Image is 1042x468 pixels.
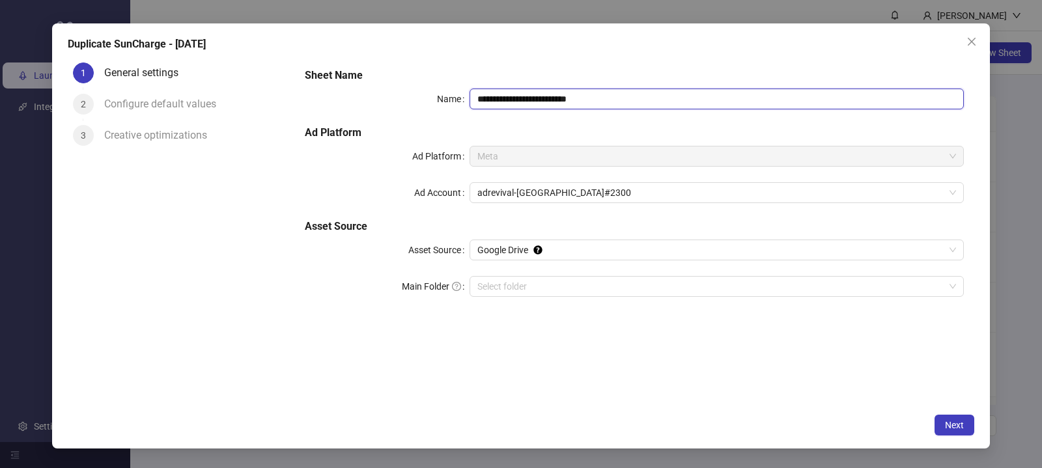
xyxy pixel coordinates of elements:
[104,94,227,115] div: Configure default values
[305,68,964,83] h5: Sheet Name
[81,68,86,78] span: 1
[104,125,218,146] div: Creative optimizations
[935,415,974,435] button: Next
[305,219,964,234] h5: Asset Source
[532,244,544,256] div: Tooltip anchor
[437,89,470,109] label: Name
[961,31,982,52] button: Close
[68,36,974,52] div: Duplicate SunCharge - [DATE]
[104,62,189,83] div: General settings
[945,420,964,430] span: Next
[477,240,956,260] span: Google Drive
[408,240,470,260] label: Asset Source
[81,130,86,141] span: 3
[477,183,956,202] span: adrevival-USA#2300
[452,282,461,291] span: question-circle
[305,125,964,141] h5: Ad Platform
[414,182,470,203] label: Ad Account
[470,89,964,109] input: Name
[966,36,977,47] span: close
[412,146,470,167] label: Ad Platform
[81,99,86,109] span: 2
[477,146,956,166] span: Meta
[402,276,470,297] label: Main Folder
